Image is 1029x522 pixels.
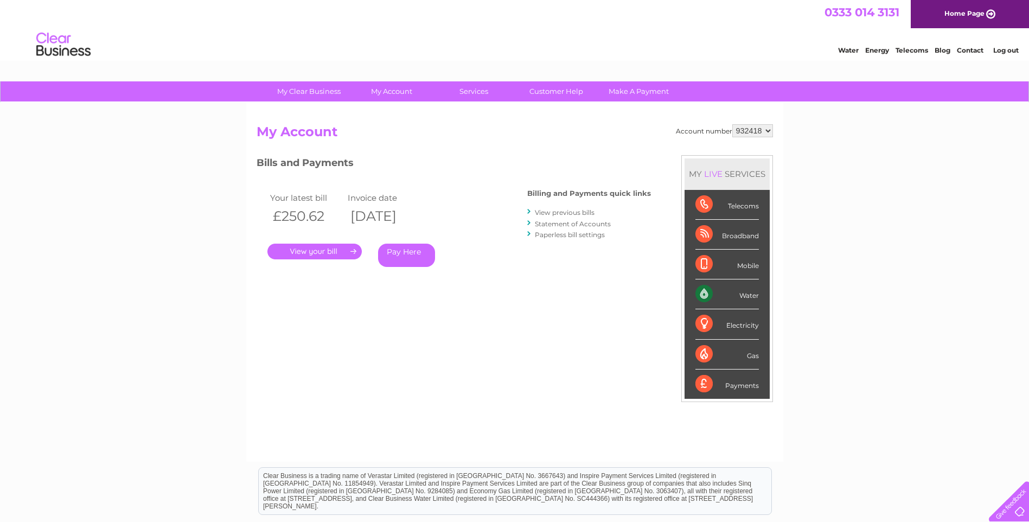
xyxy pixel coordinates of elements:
[695,340,759,370] div: Gas
[896,46,928,54] a: Telecoms
[702,169,725,179] div: LIVE
[695,250,759,279] div: Mobile
[264,81,354,101] a: My Clear Business
[347,81,436,101] a: My Account
[695,220,759,250] div: Broadband
[257,155,651,174] h3: Bills and Payments
[345,190,423,205] td: Invoice date
[257,124,773,145] h2: My Account
[695,309,759,339] div: Electricity
[935,46,950,54] a: Blog
[695,370,759,399] div: Payments
[594,81,683,101] a: Make A Payment
[535,220,611,228] a: Statement of Accounts
[527,189,651,198] h4: Billing and Payments quick links
[512,81,601,101] a: Customer Help
[993,46,1019,54] a: Log out
[535,208,595,217] a: View previous bills
[695,190,759,220] div: Telecoms
[378,244,435,267] a: Pay Here
[267,205,346,227] th: £250.62
[695,279,759,309] div: Water
[676,124,773,137] div: Account number
[865,46,889,54] a: Energy
[957,46,983,54] a: Contact
[259,6,771,53] div: Clear Business is a trading name of Verastar Limited (registered in [GEOGRAPHIC_DATA] No. 3667643...
[267,244,362,259] a: .
[535,231,605,239] a: Paperless bill settings
[685,158,770,189] div: MY SERVICES
[345,205,423,227] th: [DATE]
[825,5,899,19] a: 0333 014 3131
[36,28,91,61] img: logo.png
[429,81,519,101] a: Services
[838,46,859,54] a: Water
[267,190,346,205] td: Your latest bill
